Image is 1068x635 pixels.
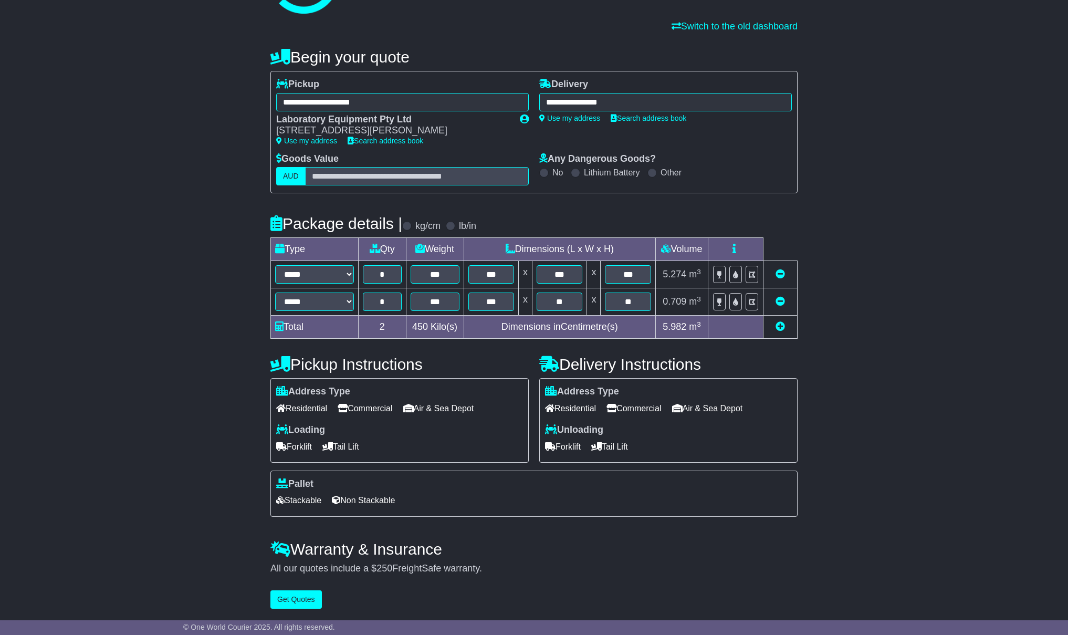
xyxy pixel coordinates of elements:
a: Remove this item [776,296,785,307]
span: Residential [276,400,327,417]
span: 5.982 [663,321,686,332]
label: No [552,168,563,178]
label: lb/in [459,221,476,232]
label: Any Dangerous Goods? [539,153,656,165]
span: Commercial [338,400,392,417]
label: Unloading [545,424,603,436]
td: x [519,261,532,288]
a: Search address book [611,114,686,122]
label: Pickup [276,79,319,90]
span: Tail Lift [591,439,628,455]
h4: Delivery Instructions [539,356,798,373]
span: m [689,321,701,332]
span: 0.709 [663,296,686,307]
h4: Warranty & Insurance [270,540,798,558]
div: [STREET_ADDRESS][PERSON_NAME] [276,125,509,137]
span: Tail Lift [322,439,359,455]
label: Address Type [545,386,619,398]
span: Commercial [606,400,661,417]
a: Use my address [276,137,337,145]
td: x [587,261,601,288]
label: Other [661,168,682,178]
td: Dimensions in Centimetre(s) [464,316,655,339]
span: Non Stackable [332,492,395,508]
h4: Package details | [270,215,402,232]
td: Total [271,316,359,339]
a: Search address book [348,137,423,145]
label: Pallet [276,478,313,490]
td: Qty [359,238,406,261]
label: kg/cm [415,221,441,232]
h4: Pickup Instructions [270,356,529,373]
span: Air & Sea Depot [403,400,474,417]
label: Delivery [539,79,588,90]
label: Lithium Battery [584,168,640,178]
span: 250 [376,563,392,574]
span: Forklift [276,439,312,455]
div: Laboratory Equipment Pty Ltd [276,114,509,126]
td: Dimensions (L x W x H) [464,238,655,261]
td: 2 [359,316,406,339]
span: Forklift [545,439,581,455]
sup: 3 [697,295,701,303]
span: Residential [545,400,596,417]
label: Goods Value [276,153,339,165]
label: Address Type [276,386,350,398]
td: Type [271,238,359,261]
span: m [689,296,701,307]
a: Switch to the old dashboard [672,21,798,32]
span: 450 [412,321,428,332]
span: Stackable [276,492,321,508]
td: Volume [655,238,708,261]
sup: 3 [697,268,701,276]
td: Kilo(s) [406,316,464,339]
td: Weight [406,238,464,261]
div: All our quotes include a $ FreightSafe warranty. [270,563,798,575]
td: x [519,288,532,316]
a: Use my address [539,114,600,122]
h4: Begin your quote [270,48,798,66]
button: Get Quotes [270,590,322,609]
span: © One World Courier 2025. All rights reserved. [183,623,335,631]
label: AUD [276,167,306,185]
label: Loading [276,424,325,436]
span: 5.274 [663,269,686,279]
td: x [587,288,601,316]
a: Add new item [776,321,785,332]
sup: 3 [697,320,701,328]
a: Remove this item [776,269,785,279]
span: m [689,269,701,279]
span: Air & Sea Depot [672,400,743,417]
